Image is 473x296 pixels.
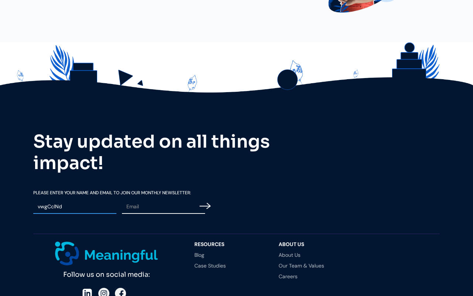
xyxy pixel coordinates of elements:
[122,200,205,214] input: Email
[194,242,264,247] div: resources
[279,252,348,258] a: About Us
[33,131,292,174] h2: Stay updated on all things impact!
[33,200,116,214] input: Name
[33,191,211,195] label: Please Enter your Name and email To Join our Monthly Newsletter:
[33,191,211,217] form: Email Form
[194,252,264,258] a: Blog
[279,263,348,268] a: Our Team & Values
[200,197,211,215] input: Submit
[279,242,348,247] div: About Us
[33,265,180,280] div: Follow us on social media:
[279,274,348,279] a: Careers
[194,263,264,268] a: Case Studies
